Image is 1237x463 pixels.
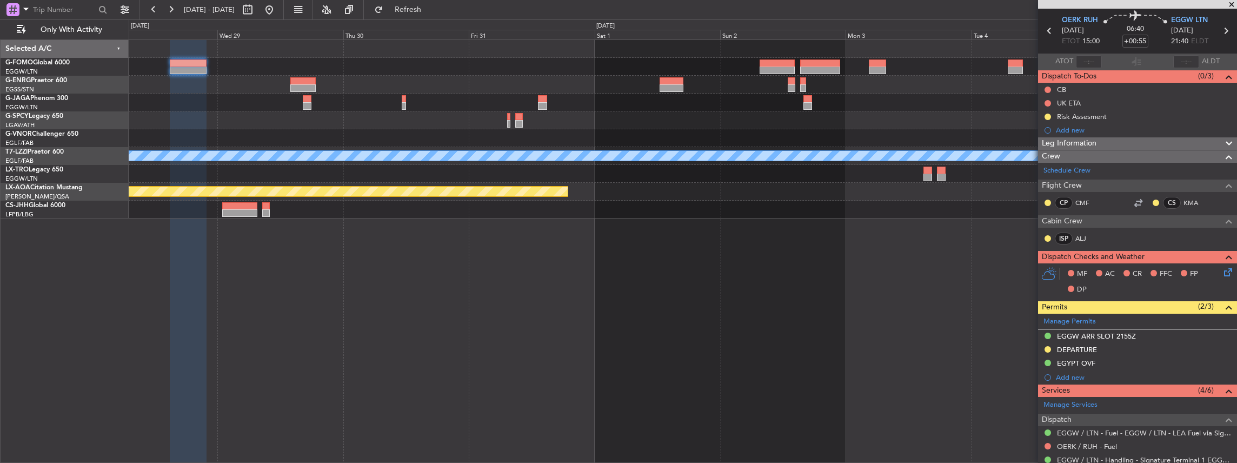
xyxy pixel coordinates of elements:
[1055,233,1073,244] div: ISP
[1191,36,1208,47] span: ELDT
[1057,359,1095,368] div: EGYPT OVF
[1171,15,1208,26] span: EGGW LTN
[1056,373,1232,382] div: Add new
[720,30,846,39] div: Sun 2
[1076,55,1102,68] input: --:--
[5,113,63,120] a: G-SPCYLegacy 650
[595,30,720,39] div: Sat 1
[5,202,65,209] a: CS-JHHGlobal 6000
[5,95,68,102] a: G-JAGAPhenom 300
[5,59,70,66] a: G-FOMOGlobal 6000
[1042,215,1082,228] span: Cabin Crew
[5,113,29,120] span: G-SPCY
[1043,166,1090,176] a: Schedule Crew
[1043,400,1098,411] a: Manage Services
[5,184,30,191] span: LX-AOA
[385,6,431,14] span: Refresh
[1077,269,1087,280] span: MF
[1057,85,1066,94] div: CB
[5,121,35,129] a: LGAV/ATH
[5,85,34,94] a: EGSS/STN
[5,157,34,165] a: EGLF/FAB
[5,95,30,102] span: G-JAGA
[1202,56,1220,67] span: ALDT
[1056,125,1232,135] div: Add new
[1163,197,1181,209] div: CS
[5,149,64,155] a: T7-LZZIPraetor 600
[5,139,34,147] a: EGLF/FAB
[5,184,83,191] a: LX-AOACitation Mustang
[1171,36,1188,47] span: 21:40
[1075,198,1100,208] a: CMF
[972,30,1097,39] div: Tue 4
[1043,316,1096,327] a: Manage Permits
[1042,301,1067,314] span: Permits
[1057,332,1136,341] div: EGGW ARR SLOT 2155Z
[369,1,434,18] button: Refresh
[1057,112,1107,121] div: Risk Assesment
[1042,180,1082,192] span: Flight Crew
[1042,414,1072,426] span: Dispatch
[1082,36,1100,47] span: 15:00
[1198,70,1214,82] span: (0/3)
[1042,251,1145,263] span: Dispatch Checks and Weather
[1062,36,1080,47] span: ETOT
[1105,269,1115,280] span: AC
[1057,428,1232,438] a: EGGW / LTN - Fuel - EGGW / LTN - LEA Fuel via Signature in EGGW
[1077,285,1087,295] span: DP
[1055,56,1073,67] span: ATOT
[131,22,149,31] div: [DATE]
[469,30,594,39] div: Fri 31
[1062,15,1098,26] span: OERK RUH
[1042,70,1096,83] span: Dispatch To-Dos
[184,5,235,15] span: [DATE] - [DATE]
[33,2,95,18] input: Trip Number
[1042,150,1060,163] span: Crew
[1057,442,1117,451] a: OERK / RUH - Fuel
[5,167,29,173] span: LX-TRO
[5,103,38,111] a: EGGW/LTN
[1160,269,1172,280] span: FFC
[5,193,69,201] a: [PERSON_NAME]/QSA
[596,22,615,31] div: [DATE]
[1042,385,1070,397] span: Services
[1075,234,1100,243] a: ALJ
[1198,385,1214,396] span: (4/6)
[1198,301,1214,312] span: (2/3)
[5,175,38,183] a: EGGW/LTN
[1127,24,1144,35] span: 06:40
[1171,25,1193,36] span: [DATE]
[5,210,34,219] a: LFPB/LBG
[343,30,469,39] div: Thu 30
[1190,269,1198,280] span: FP
[5,77,67,84] a: G-ENRGPraetor 600
[846,30,971,39] div: Mon 3
[92,30,217,39] div: Tue 28
[1062,25,1084,36] span: [DATE]
[1055,197,1073,209] div: CP
[5,131,32,137] span: G-VNOR
[1057,98,1081,108] div: UK ETA
[28,26,114,34] span: Only With Activity
[12,21,117,38] button: Only With Activity
[5,167,63,173] a: LX-TROLegacy 650
[1183,198,1208,208] a: KMA
[5,131,78,137] a: G-VNORChallenger 650
[1042,137,1096,150] span: Leg Information
[5,59,33,66] span: G-FOMO
[5,68,38,76] a: EGGW/LTN
[5,77,31,84] span: G-ENRG
[5,149,28,155] span: T7-LZZI
[1133,269,1142,280] span: CR
[5,202,29,209] span: CS-JHH
[217,30,343,39] div: Wed 29
[1057,345,1097,354] div: DEPARTURE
